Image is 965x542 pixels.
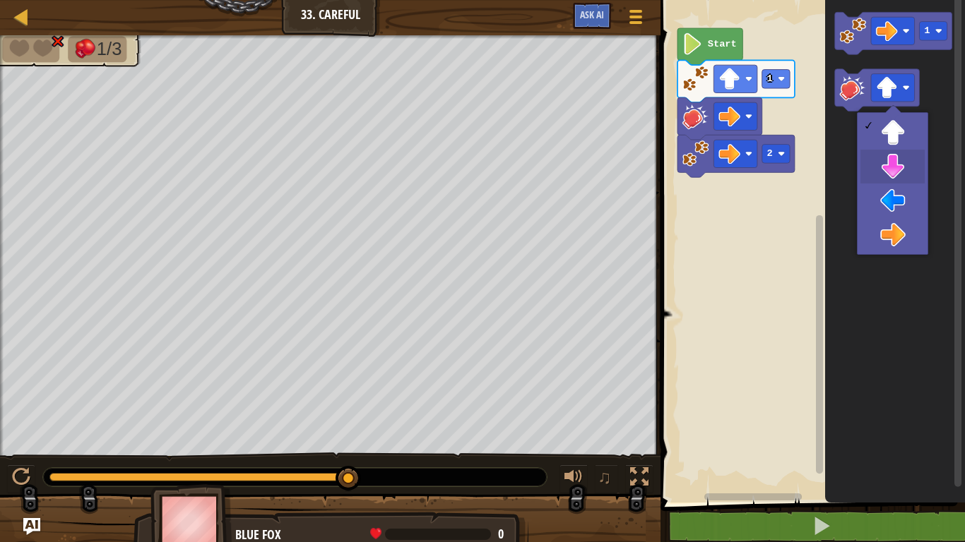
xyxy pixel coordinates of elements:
button: Adjust volume [560,464,588,493]
li: Your hero must survive. [2,36,59,62]
text: Start [708,39,737,49]
button: Ask AI [23,518,40,535]
div: health: 0 / 2 [370,528,504,541]
text: 1 [925,25,930,36]
button: ♫ [595,464,619,493]
li: Defeat the enemies. [68,36,126,62]
span: ♫ [598,466,612,488]
button: Ask AI [573,3,611,29]
span: 1/3 [97,39,122,59]
span: Ask AI [580,8,604,21]
text: 1 [767,73,773,84]
button: Ctrl + P: Play [7,464,35,493]
text: 2 [767,148,773,159]
button: Show game menu [618,3,653,36]
button: Toggle fullscreen [625,464,653,493]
